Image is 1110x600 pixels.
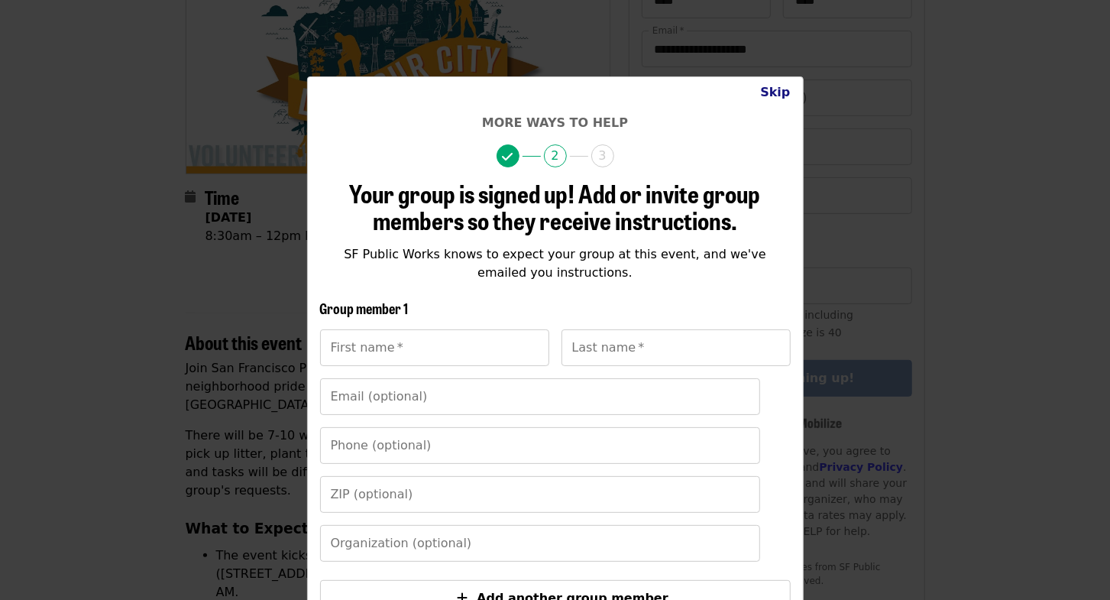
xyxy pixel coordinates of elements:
[561,329,791,366] input: Last name
[591,144,614,167] span: 3
[344,247,766,280] span: SF Public Works knows to expect your group at this event, and we've emailed you instructions.
[350,175,761,238] span: Your group is signed up! Add or invite group members so they receive instructions.
[320,378,760,415] input: Email (optional)
[320,525,760,562] input: Organization (optional)
[320,476,760,513] input: ZIP (optional)
[320,298,409,318] span: Group member 1
[503,150,513,164] i: check icon
[320,427,760,464] input: Phone (optional)
[320,329,549,366] input: First name
[482,115,628,130] span: More ways to help
[748,77,802,108] button: Close
[544,144,567,167] span: 2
